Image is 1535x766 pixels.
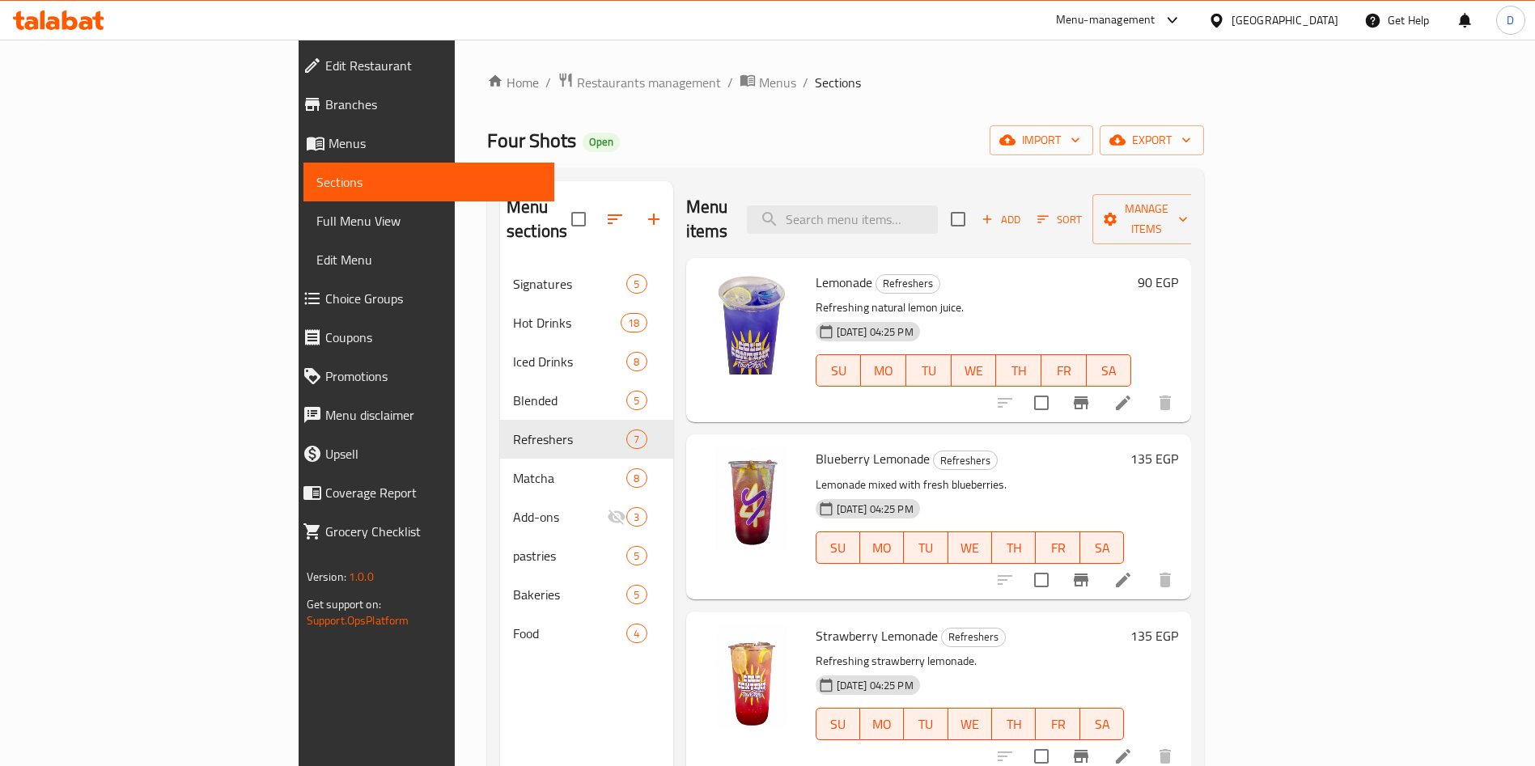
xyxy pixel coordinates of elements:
input: search [747,205,938,234]
button: delete [1146,561,1185,599]
h2: Menu items [686,195,728,243]
a: Support.OpsPlatform [307,610,409,631]
a: Edit menu item [1113,393,1133,413]
button: FR [1041,354,1087,387]
a: Edit menu item [1113,747,1133,766]
div: Refreshers [941,628,1006,647]
button: SU [816,354,862,387]
span: TH [999,713,1029,736]
span: FR [1042,713,1073,736]
div: Signatures5 [500,265,673,303]
span: MO [867,359,900,383]
span: Refreshers [513,430,626,449]
span: Edit Menu [316,250,542,269]
button: Add section [634,200,673,239]
button: import [990,125,1093,155]
span: Refreshers [876,274,939,293]
div: Hot Drinks [513,313,621,332]
span: Lemonade [816,270,872,294]
span: Blended [513,391,626,410]
span: Add item [975,207,1027,232]
span: SU [823,359,855,383]
div: Refreshers [933,451,998,470]
div: Signatures [513,274,626,294]
span: Full Menu View [316,211,542,231]
span: Sections [815,73,861,92]
div: Blended5 [500,381,673,420]
p: Refreshing strawberry lemonade. [816,651,1125,671]
div: Matcha8 [500,459,673,497]
span: FR [1048,359,1080,383]
span: Four Shots [487,122,576,159]
div: items [626,352,647,371]
span: Sections [316,172,542,192]
button: MO [861,354,906,387]
span: TH [1003,359,1035,383]
span: SA [1087,536,1117,560]
button: MO [860,531,904,564]
span: TH [999,536,1029,560]
span: Sort [1037,210,1082,229]
span: Select to update [1024,563,1058,597]
span: Open [583,135,620,149]
span: 4 [627,626,646,641]
a: Edit Restaurant [290,46,555,85]
svg: Inactive section [607,507,626,527]
span: import [1003,130,1080,150]
span: Upsell [325,444,542,463]
span: Version: [307,566,346,587]
div: Refreshers [876,274,940,294]
button: WE [948,708,992,740]
li: / [803,73,808,92]
div: Menu-management [1056,11,1155,30]
span: Coupons [325,328,542,347]
button: Branch-specific-item [1062,383,1100,422]
span: TU [910,536,941,560]
a: Coverage Report [290,473,555,512]
div: items [626,507,647,527]
div: Bakeries5 [500,575,673,614]
button: WE [952,354,997,387]
button: MO [860,708,904,740]
span: 5 [627,277,646,292]
span: Select section [941,202,975,236]
div: Iced Drinks [513,352,626,371]
a: Grocery Checklist [290,512,555,551]
button: FR [1036,708,1079,740]
a: Sections [303,163,555,201]
span: SU [823,713,854,736]
a: Menus [740,72,796,93]
button: Manage items [1092,194,1201,244]
span: Refreshers [942,628,1005,646]
button: TH [992,708,1036,740]
span: 1.0.0 [349,566,374,587]
button: TU [906,354,952,387]
div: pastries5 [500,536,673,575]
span: Menu disclaimer [325,405,542,425]
button: TU [904,531,948,564]
span: TU [910,713,941,736]
span: SA [1093,359,1126,383]
span: Blueberry Lemonade [816,446,930,471]
img: Lemonade [699,271,803,375]
button: SU [816,708,860,740]
span: Select all sections [562,202,596,236]
span: Grocery Checklist [325,522,542,541]
span: Add [979,210,1023,229]
span: Add-ons [513,507,607,527]
p: Refreshing natural lemon juice. [816,298,1132,318]
h6: 135 EGP [1130,447,1178,470]
button: delete [1146,383,1185,422]
span: Matcha [513,468,626,488]
div: Open [583,133,620,152]
div: Add-ons3 [500,497,673,536]
span: MO [867,713,897,736]
nav: Menu sections [500,258,673,659]
div: [GEOGRAPHIC_DATA] [1232,11,1338,29]
h6: 135 EGP [1130,624,1178,647]
button: SA [1080,531,1124,564]
span: 18 [621,315,646,331]
span: Sort items [1027,207,1092,232]
span: 3 [627,510,646,525]
span: 5 [627,393,646,408]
